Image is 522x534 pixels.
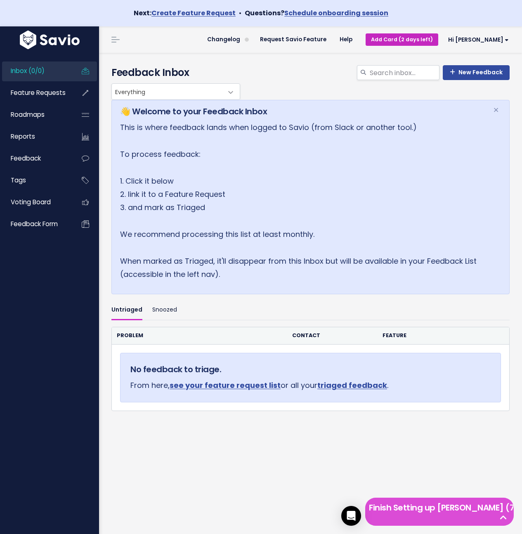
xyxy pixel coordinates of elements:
[134,8,236,18] strong: Next:
[341,506,361,526] div: Open Intercom Messenger
[152,301,177,320] a: Snoozed
[111,301,142,320] a: Untriaged
[11,176,26,184] span: Tags
[11,220,58,228] span: Feedback form
[493,103,499,117] span: ×
[11,198,51,206] span: Voting Board
[448,37,509,43] span: Hi [PERSON_NAME]
[11,132,35,141] span: Reports
[287,327,378,344] th: Contact
[253,33,333,46] a: Request Savio Feature
[18,31,82,49] img: logo-white.9d6f32f41409.svg
[207,37,240,43] span: Changelog
[2,127,68,146] a: Reports
[111,65,510,80] h4: Feedback Inbox
[2,61,68,80] a: Inbox (0/0)
[111,83,240,100] span: Everything
[317,380,387,390] a: triaged feedback
[130,379,491,392] p: From here, or all your .
[170,380,281,390] a: see your feature request list
[151,8,236,18] a: Create Feature Request
[11,88,66,97] span: Feature Requests
[112,84,223,99] span: Everything
[245,8,388,18] strong: Questions?
[443,65,510,80] a: New Feedback
[11,154,41,163] span: Feedback
[438,33,515,46] a: Hi [PERSON_NAME]
[2,149,68,168] a: Feedback
[112,327,287,344] th: Problem
[2,193,68,212] a: Voting Board
[120,105,483,118] h5: 👋 Welcome to your Feedback Inbox
[2,171,68,190] a: Tags
[378,327,487,344] th: Feature
[239,8,241,18] span: •
[369,501,510,514] h5: Finish Setting up [PERSON_NAME] (7 left)
[11,66,45,75] span: Inbox (0/0)
[130,363,491,376] h5: No feedback to triage.
[284,8,388,18] a: Schedule onboarding session
[333,33,359,46] a: Help
[111,301,510,320] ul: Filter feature requests
[366,33,438,45] a: Add Card (2 days left)
[369,65,439,80] input: Search inbox...
[2,105,68,124] a: Roadmaps
[2,215,68,234] a: Feedback form
[120,121,483,281] p: This is where feedback lands when logged to Savio (from Slack or another tool.) To process feedba...
[2,83,68,102] a: Feature Requests
[485,100,507,120] button: Close
[11,110,45,119] span: Roadmaps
